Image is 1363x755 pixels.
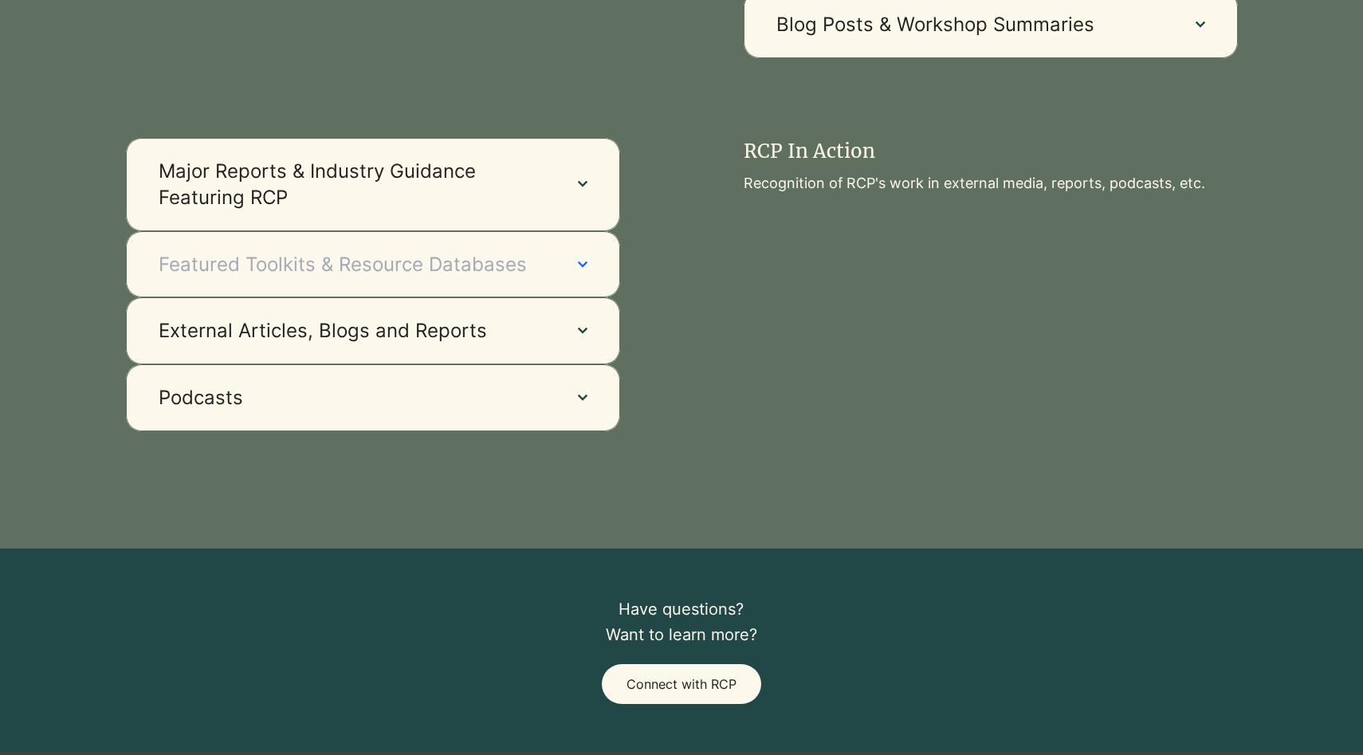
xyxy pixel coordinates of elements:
[126,231,620,298] button: Featured Toolkits & Resource Databases
[744,175,1205,191] span: Recognition of RCP's work in external media, reports, podcasts, etc.
[465,596,897,622] p: Have questions?
[159,158,546,211] span: Major Reports & Industry Guidance Featuring RCP
[627,676,736,692] span: Connect with RCP
[159,384,546,411] span: Podcasts
[126,138,620,231] button: Major Reports & Industry Guidance Featuring RCP
[744,138,1171,165] h2: RCP In Action
[159,251,546,278] span: Featured Toolkits & Resource Databases
[776,11,1164,38] span: Blog Posts & Workshop Summaries
[602,664,761,704] button: Connect with RCP
[126,364,620,431] button: Podcasts
[465,622,897,647] p: Want to learn more?
[126,297,620,364] button: External Articles, Blogs and Reports
[159,317,546,344] span: External Articles, Blogs and Reports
